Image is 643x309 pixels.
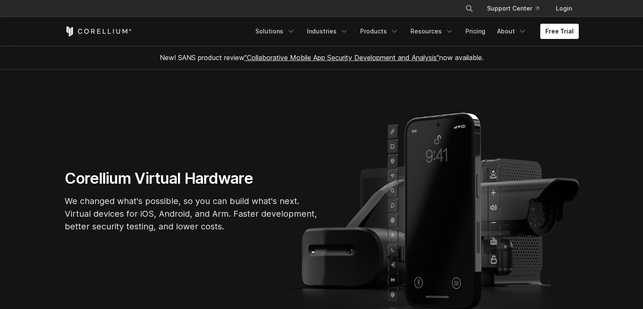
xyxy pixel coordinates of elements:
[250,24,579,39] div: Navigation Menu
[160,53,484,62] span: New! SANS product review now available.
[460,24,490,39] a: Pricing
[455,1,579,16] div: Navigation Menu
[65,169,318,188] h1: Corellium Virtual Hardware
[250,24,300,39] a: Solutions
[244,53,439,62] a: "Collaborative Mobile App Security Development and Analysis"
[549,1,579,16] a: Login
[65,26,132,36] a: Corellium Home
[355,24,404,39] a: Products
[540,24,579,39] a: Free Trial
[302,24,353,39] a: Industries
[65,195,318,233] p: We changed what's possible, so you can build what's next. Virtual devices for iOS, Android, and A...
[492,24,532,39] a: About
[462,1,477,16] button: Search
[480,1,546,16] a: Support Center
[405,24,459,39] a: Resources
